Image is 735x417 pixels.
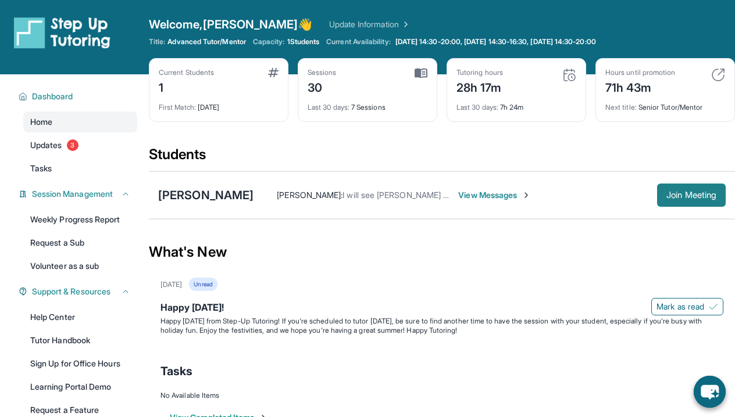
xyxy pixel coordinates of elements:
[27,286,130,297] button: Support & Resources
[605,103,637,112] span: Next title :
[160,391,723,400] div: No Available Items
[711,68,725,82] img: card
[666,192,716,199] span: Join Meeting
[160,363,192,379] span: Tasks
[456,103,498,112] span: Last 30 days :
[268,68,279,77] img: card
[656,301,704,312] span: Mark as read
[149,16,313,33] span: Welcome, [PERSON_NAME] 👋
[605,96,725,112] div: Senior Tutor/Mentor
[30,163,52,174] span: Tasks
[167,37,245,46] span: Advanced Tutor/Mentor
[23,376,137,397] a: Learning Portal Demo
[32,91,73,102] span: Dashboard
[159,68,214,77] div: Current Students
[23,330,137,351] a: Tutor Handbook
[605,77,675,96] div: 71h 43m
[456,96,576,112] div: 7h 24m
[308,68,337,77] div: Sessions
[694,376,726,408] button: chat-button
[393,37,598,46] a: [DATE] 14:30-20:00, [DATE] 14:30-16:30, [DATE] 14:30-20:00
[159,96,279,112] div: [DATE]
[158,187,254,203] div: [PERSON_NAME]
[27,188,130,200] button: Session Management
[342,190,480,200] span: I will see [PERSON_NAME] at 3:30 🕞
[14,16,110,49] img: logo
[23,307,137,328] a: Help Center
[23,256,137,276] a: Volunteer as a sub
[399,19,411,30] img: Chevron Right
[149,145,735,171] div: Students
[189,278,217,291] div: Unread
[395,37,596,46] span: [DATE] 14:30-20:00, [DATE] 14:30-16:30, [DATE] 14:30-20:00
[149,37,165,46] span: Title:
[32,188,113,200] span: Session Management
[326,37,390,46] span: Current Availability:
[159,103,196,112] span: First Match :
[308,77,337,96] div: 30
[308,103,349,112] span: Last 30 days :
[32,286,110,297] span: Support & Resources
[287,37,320,46] span: 1 Students
[23,158,137,179] a: Tasks
[159,77,214,96] div: 1
[605,68,675,77] div: Hours until promotion
[308,96,427,112] div: 7 Sessions
[23,209,137,230] a: Weekly Progress Report
[23,112,137,132] a: Home
[30,116,52,128] span: Home
[456,77,503,96] div: 28h 17m
[562,68,576,82] img: card
[30,139,62,151] span: Updates
[522,190,531,200] img: Chevron-Right
[160,280,182,289] div: [DATE]
[329,19,411,30] a: Update Information
[160,300,723,317] div: Happy [DATE]!
[657,184,726,207] button: Join Meeting
[651,298,723,315] button: Mark as read
[23,135,137,156] a: Updates3
[253,37,285,46] span: Capacity:
[67,139,79,151] span: 3
[27,91,130,102] button: Dashboard
[149,227,735,278] div: What's New
[456,68,503,77] div: Tutoring hours
[709,302,718,311] img: Mark as read
[23,353,137,374] a: Sign Up for Office Hours
[160,317,723,335] p: Happy [DATE] from Step-Up Tutoring! If you're scheduled to tutor [DATE], be sure to find another ...
[277,190,342,200] span: [PERSON_NAME] :
[415,68,427,78] img: card
[458,189,531,201] span: View Messages
[23,232,137,253] a: Request a Sub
